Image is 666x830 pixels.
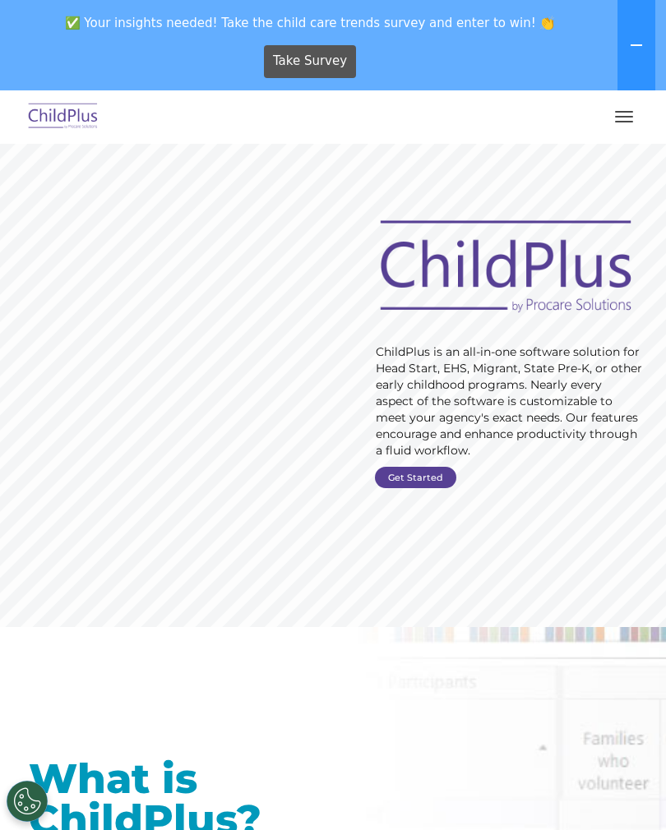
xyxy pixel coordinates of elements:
iframe: Chat Widget [389,652,666,830]
a: Take Survey [264,45,357,78]
span: Take Survey [273,47,347,76]
span: ✅ Your insights needed! Take the child care trends survey and enter to win! 👏 [7,7,614,39]
img: ChildPlus by Procare Solutions [25,98,102,136]
rs-layer: ChildPlus is an all-in-one software solution for Head Start, EHS, Migrant, State Pre-K, or other ... [376,344,642,459]
button: Cookies Settings [7,781,48,822]
a: Get Started [375,467,456,488]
